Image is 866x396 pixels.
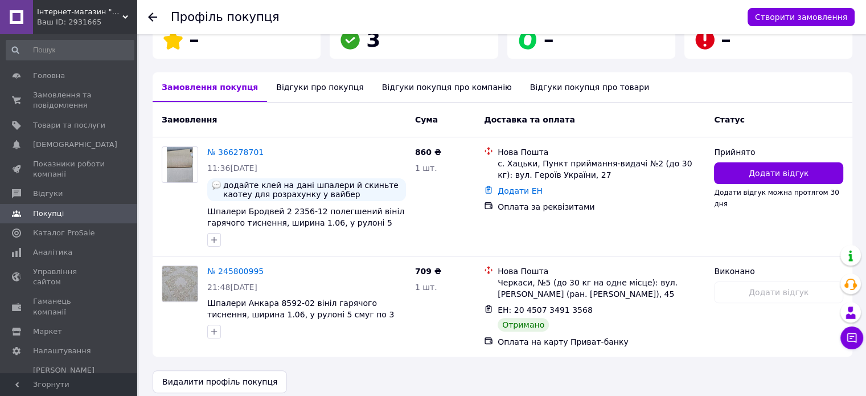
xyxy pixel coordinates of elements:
a: Фото товару [162,146,198,183]
span: Аналітика [33,247,72,258]
a: Шпалери Бродвей 2 2356-12 полегшений вініл гарячого тиснення, ширина 1.06, у рулоні 5 смуг по 3 м... [207,207,404,239]
a: Шпалери Анкара 8592-02 вініл гарячого тиснення, ширина 1.06, у рулоні 5 смуг по 3 метри. [207,299,394,330]
img: :speech_balloon: [212,181,221,190]
span: Доставка та оплата [484,115,575,124]
div: Ваш ID: 2931665 [37,17,137,27]
span: Головна [33,71,65,81]
span: Товари та послуги [33,120,105,130]
span: Покупці [33,209,64,219]
span: Маркет [33,326,62,337]
span: 1 шт. [415,283,437,292]
img: Фото товару [162,266,198,301]
span: 1 шт. [415,164,437,173]
span: Налаштування [33,346,91,356]
span: Показники роботи компанії [33,159,105,179]
span: [DEMOGRAPHIC_DATA] [33,140,117,150]
span: додайте клей на дані шпалери й скиньте каотеу для розрахунку у вайбер [223,181,401,199]
input: Пошук [6,40,134,60]
button: Чат з покупцем [840,326,863,349]
div: Отримано [498,318,549,332]
a: № 245800995 [207,267,264,276]
span: Відгуки [33,189,63,199]
div: Виконано [714,266,843,277]
span: Каталог ProSale [33,228,95,238]
span: – [544,28,554,51]
h1: Профіль покупця [171,10,280,24]
span: 3 [366,28,380,51]
span: ЕН: 20 4507 3491 3568 [498,305,593,315]
span: Додати відгук можна протягом 30 дня [714,189,839,208]
a: Фото товару [162,266,198,302]
div: Прийнято [714,146,843,158]
span: 21:48[DATE] [207,283,257,292]
span: Додати відгук [749,168,808,179]
div: Оплата на карту Приват-банку [498,336,705,348]
a: Додати ЕН [498,186,543,195]
span: 11:36[DATE] [207,164,257,173]
span: 860 ₴ [415,148,441,157]
span: Cума [415,115,438,124]
button: Видалити профіль покупця [153,370,287,393]
button: Додати відгук [714,162,843,184]
div: Нова Пошта [498,146,705,158]
div: Відгуки про покупця [267,72,372,102]
button: Створити замовлення [748,8,855,26]
span: – [189,28,199,51]
div: Черкаси, №5 (до 30 кг на одне місце): вул. [PERSON_NAME] (ран. [PERSON_NAME]), 45 [498,277,705,300]
span: Управління сайтом [33,267,105,287]
div: Відгуки покупця про товари [521,72,658,102]
div: Повернутися назад [148,11,157,23]
a: № 366278701 [207,148,264,157]
div: Оплата за реквізитами [498,201,705,213]
span: Замовлення та повідомлення [33,90,105,111]
img: Фото товару [167,147,194,182]
span: Замовлення [162,115,217,124]
div: Замовлення покупця [153,72,267,102]
span: Інтернет-магазин "Українські шпалери" [37,7,122,17]
div: Нова Пошта [498,266,705,277]
span: 709 ₴ [415,267,441,276]
span: Статус [714,115,744,124]
span: Гаманець компанії [33,296,105,317]
div: Відгуки покупця про компанію [373,72,521,102]
span: – [721,28,731,51]
div: с. Хацьки, Пункт приймання-видачі №2 (до 30 кг): вул. Героїв України, 27 [498,158,705,181]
